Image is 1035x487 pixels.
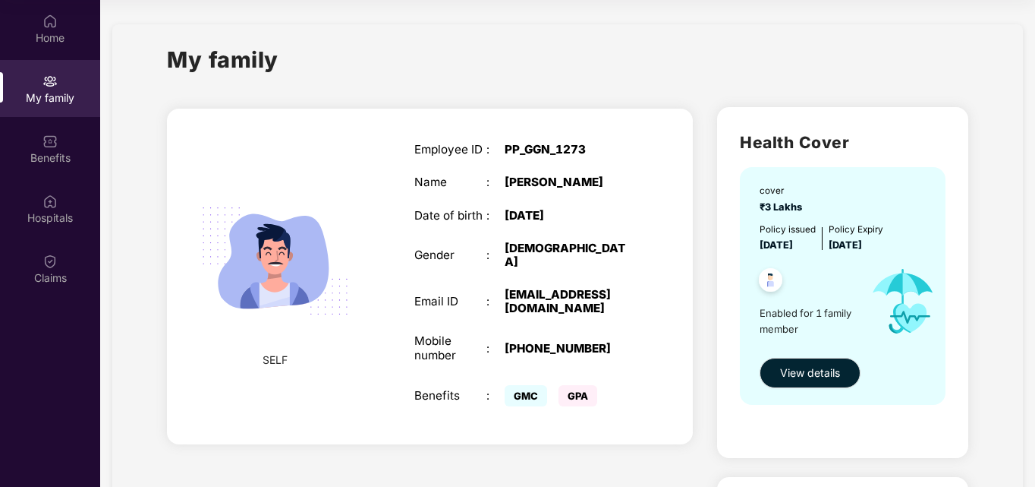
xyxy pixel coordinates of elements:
h2: Health Cover [740,130,945,155]
div: [PERSON_NAME] [505,176,631,189]
div: [DEMOGRAPHIC_DATA] [505,242,631,269]
div: Benefits [414,389,487,403]
div: [PHONE_NUMBER] [505,342,631,356]
div: : [486,143,505,157]
span: SELF [263,352,288,368]
img: svg+xml;base64,PHN2ZyBpZD0iSG9zcGl0YWxzIiB4bWxucz0iaHR0cDovL3d3dy53My5vcmcvMjAwMC9zdmciIHdpZHRoPS... [42,194,58,209]
div: Employee ID [414,143,487,157]
div: Email ID [414,295,487,308]
div: : [486,209,505,223]
div: Name [414,176,487,189]
div: [DATE] [505,209,631,223]
img: svg+xml;base64,PHN2ZyBpZD0iSG9tZSIgeG1sbnM9Imh0dHA6Ly93d3cudzMub3JnLzIwMDAvc3ZnIiB3aWR0aD0iMjAiIG... [42,14,58,29]
img: icon [858,253,947,349]
div: : [486,389,505,403]
div: Policy issued [760,223,816,237]
span: [DATE] [829,239,862,251]
span: [DATE] [760,239,793,251]
img: svg+xml;base64,PHN2ZyB3aWR0aD0iMjAiIGhlaWdodD0iMjAiIHZpZXdCb3g9IjAgMCAyMCAyMCIgZmlsbD0ibm9uZSIgeG... [42,74,58,89]
div: : [486,295,505,308]
div: : [486,176,505,189]
h1: My family [167,43,278,77]
div: : [486,342,505,356]
span: Enabled for 1 family member [760,305,858,337]
div: cover [760,184,807,198]
img: svg+xml;base64,PHN2ZyB4bWxucz0iaHR0cDovL3d3dy53My5vcmcvMjAwMC9zdmciIHdpZHRoPSI0OC45NDMiIGhlaWdodD... [752,264,789,301]
div: : [486,248,505,262]
img: svg+xml;base64,PHN2ZyB4bWxucz0iaHR0cDovL3d3dy53My5vcmcvMjAwMC9zdmciIHdpZHRoPSIyMjQiIGhlaWdodD0iMT... [184,170,366,352]
div: Policy Expiry [829,223,883,237]
div: Date of birth [414,209,487,223]
span: GMC [505,385,547,406]
button: View details [760,358,860,388]
div: PP_GGN_1273 [505,143,631,157]
img: svg+xml;base64,PHN2ZyBpZD0iQmVuZWZpdHMiIHhtbG5zPSJodHRwOi8vd3d3LnczLm9yZy8yMDAwL3N2ZyIgd2lkdGg9Ij... [42,134,58,149]
div: Mobile number [414,334,487,362]
span: ₹3 Lakhs [760,201,807,213]
div: Gender [414,248,487,262]
span: View details [780,365,840,381]
span: GPA [558,385,597,406]
div: [EMAIL_ADDRESS][DOMAIN_NAME] [505,288,631,315]
img: svg+xml;base64,PHN2ZyBpZD0iQ2xhaW0iIHhtbG5zPSJodHRwOi8vd3d3LnczLm9yZy8yMDAwL3N2ZyIgd2lkdGg9IjIwIi... [42,254,58,269]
